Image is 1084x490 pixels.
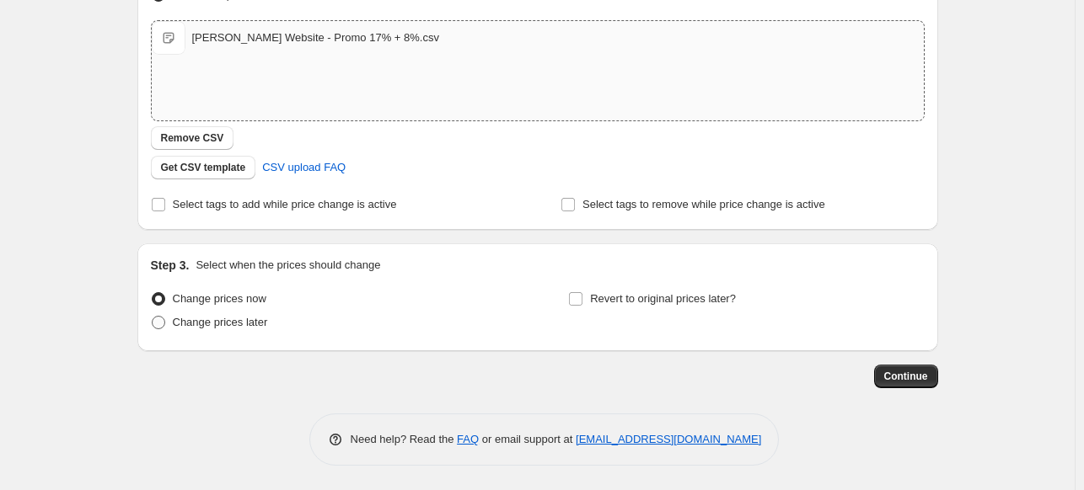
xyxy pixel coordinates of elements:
div: [PERSON_NAME] Website - Promo 17% + 8%.csv [192,29,439,46]
span: Change prices later [173,316,268,328]
a: FAQ [457,433,479,445]
button: Continue [874,365,938,388]
span: Change prices now [173,292,266,305]
h2: Step 3. [151,257,190,274]
p: Select when the prices should change [196,257,380,274]
button: Remove CSV [151,126,234,150]
span: or email support at [479,433,576,445]
span: Select tags to remove while price change is active [582,198,825,210]
span: Select tags to add while price change is active [173,198,397,210]
span: Get CSV template [161,161,246,174]
span: CSV upload FAQ [262,159,346,176]
span: Revert to original prices later? [590,292,736,305]
a: [EMAIL_ADDRESS][DOMAIN_NAME] [576,433,761,445]
span: Need help? Read the [351,433,458,445]
span: Continue [884,370,928,383]
button: Get CSV template [151,156,256,179]
a: CSV upload FAQ [252,154,356,181]
span: Remove CSV [161,131,224,145]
